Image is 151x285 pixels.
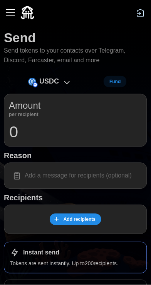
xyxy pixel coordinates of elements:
img: Quidli [21,6,34,19]
h1: Recipients [4,193,147,203]
p: Amount [9,99,41,113]
span: Add recipients [64,214,96,225]
p: per recipient [9,113,41,117]
button: Add recipients [50,214,102,225]
span: Fund [109,76,121,87]
img: USDC (on Base) [28,78,36,86]
input: Add a message for recipients (optional) [9,168,142,184]
h1: Reason [4,151,147,161]
p: Tokens are sent instantly. Up to 200 recipients. [10,260,141,268]
button: Fund [104,76,126,87]
input: 0 [9,123,142,142]
h1: Instant send [23,249,59,257]
button: Connect [134,6,147,19]
h1: Send [4,29,36,46]
p: Send tokens to your contacts over Telegram, Discord, Farcaster, email and more [4,46,147,65]
p: USDC [39,76,59,87]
